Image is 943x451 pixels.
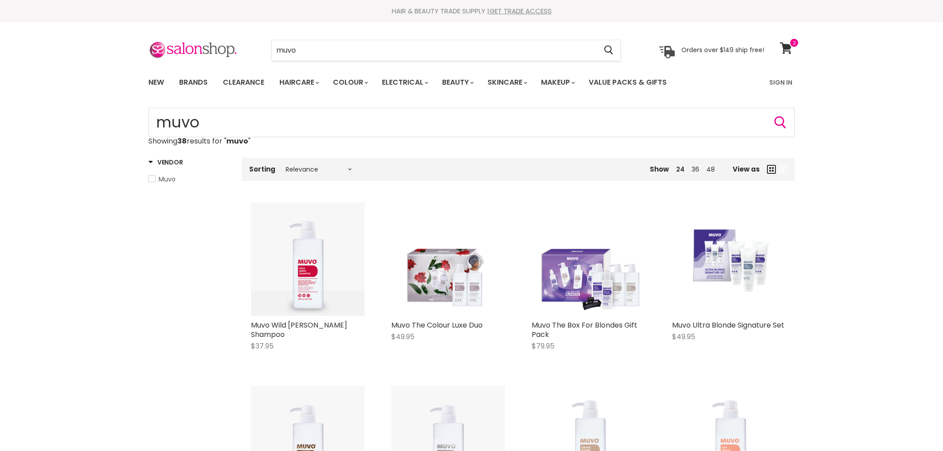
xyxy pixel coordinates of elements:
[148,158,183,167] h3: Vendor
[142,70,719,95] ul: Main menu
[733,165,760,173] span: View as
[489,6,552,16] a: GET TRADE ACCESS
[148,108,795,137] input: Search
[672,320,784,330] a: Muvo Ultra Blonde Signature Set
[148,137,795,145] p: Showing results for " "
[172,73,214,92] a: Brands
[532,320,637,340] a: Muvo The Box For Blondes Gift Pack
[532,341,554,351] span: $79.95
[326,73,373,92] a: Colour
[597,40,620,61] button: Search
[764,73,798,92] a: Sign In
[251,320,347,340] a: Muvo Wild [PERSON_NAME] Shampoo
[375,73,434,92] a: Electrical
[672,332,695,342] span: $49.95
[271,40,621,61] form: Product
[249,165,275,173] label: Sorting
[251,341,274,351] span: $37.95
[532,202,645,316] img: Muvo The Box For Blondes Gift Pack
[681,46,764,54] p: Orders over $149 ship free!
[773,115,787,130] button: Search
[435,73,479,92] a: Beauty
[272,40,597,61] input: Search
[148,174,231,184] a: Muvo
[672,218,786,300] img: Muvo Ultra Blonde Signature Set
[226,136,248,146] strong: muvo
[137,7,806,16] div: HAIR & BEAUTY TRADE SUPPLY |
[706,165,715,174] a: 48
[251,202,365,316] img: Muvo Wild Berry Shampoo
[273,73,324,92] a: Haircare
[391,202,505,316] img: Muvo The Colour Luxe Duo
[137,70,806,95] nav: Main
[692,165,699,174] a: 36
[650,164,669,174] span: Show
[391,320,483,330] a: Muvo The Colour Luxe Duo
[148,108,795,137] form: Product
[391,332,414,342] span: $49.95
[534,73,580,92] a: Makeup
[142,73,171,92] a: New
[481,73,533,92] a: Skincare
[672,202,786,316] a: Muvo Ultra Blonde Signature Set
[159,175,176,184] span: Muvo
[676,165,685,174] a: 24
[582,73,673,92] a: Value Packs & Gifts
[216,73,271,92] a: Clearance
[177,136,187,146] strong: 38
